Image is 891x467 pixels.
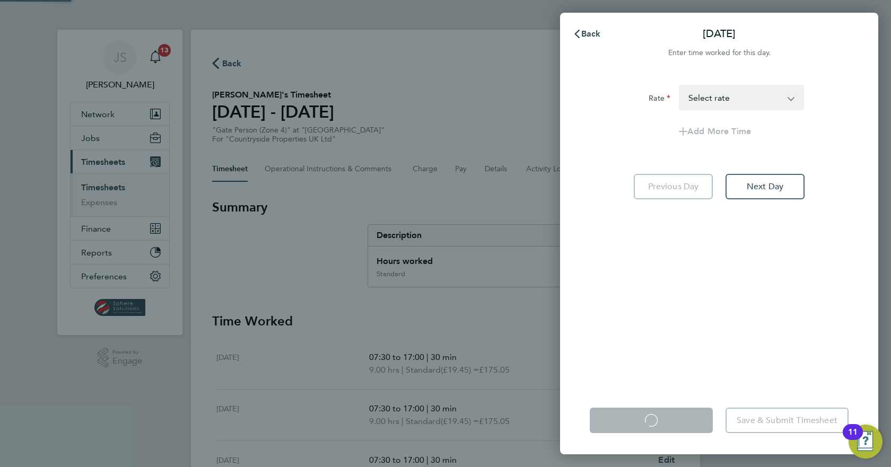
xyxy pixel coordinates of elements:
[747,181,783,192] span: Next Day
[560,47,878,59] div: Enter time worked for this day.
[703,27,736,41] p: [DATE]
[649,93,670,106] label: Rate
[849,425,883,459] button: Open Resource Center, 11 new notifications
[562,23,612,45] button: Back
[726,174,805,199] button: Next Day
[581,29,601,39] span: Back
[848,432,858,446] div: 11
